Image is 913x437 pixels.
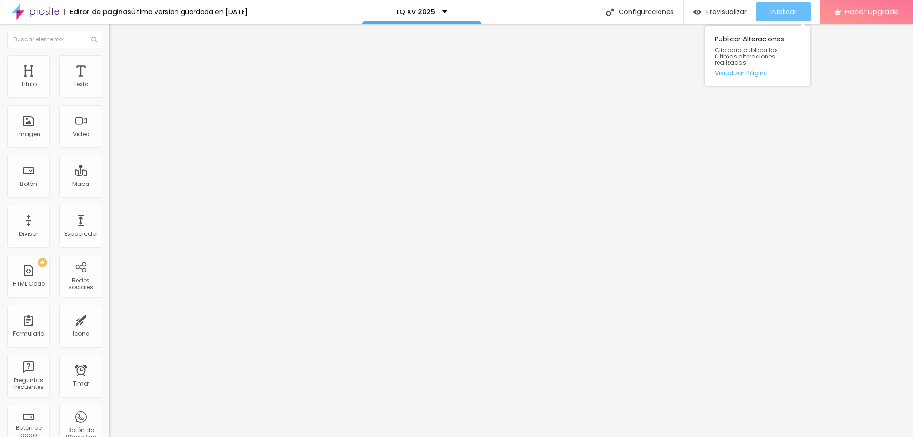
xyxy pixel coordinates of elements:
[705,26,810,86] div: Publicar Alteraciones
[845,8,899,16] span: Hacer Upgrade
[684,2,756,21] button: Previsualizar
[19,231,38,237] div: Divisor
[131,9,248,15] div: Última versíon guardada en [DATE]
[73,380,89,387] div: Timer
[13,330,44,337] div: Formulario
[109,24,913,437] iframe: Editor
[715,70,800,76] a: Visualizar Página
[73,131,89,137] div: Video
[17,131,40,137] div: Imagen
[73,81,88,87] div: Texto
[72,181,89,187] div: Mapa
[693,8,701,16] img: view-1.svg
[21,81,37,87] div: Titulo
[7,31,102,48] input: Buscar elemento
[715,47,800,66] span: Clic para publicar las últimas alteraciones realizadas
[397,9,435,15] p: LQ XV 2025
[64,9,131,15] div: Editor de paginas
[91,37,97,42] img: Icone
[64,231,98,237] div: Espaciador
[606,8,614,16] img: Icone
[20,181,37,187] div: Botón
[770,8,796,16] span: Publicar
[13,281,45,287] div: HTML Code
[706,8,747,16] span: Previsualizar
[62,277,99,291] div: Redes sociales
[10,377,47,391] div: Preguntas frecuentes
[756,2,811,21] button: Publicar
[73,330,89,337] div: Icono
